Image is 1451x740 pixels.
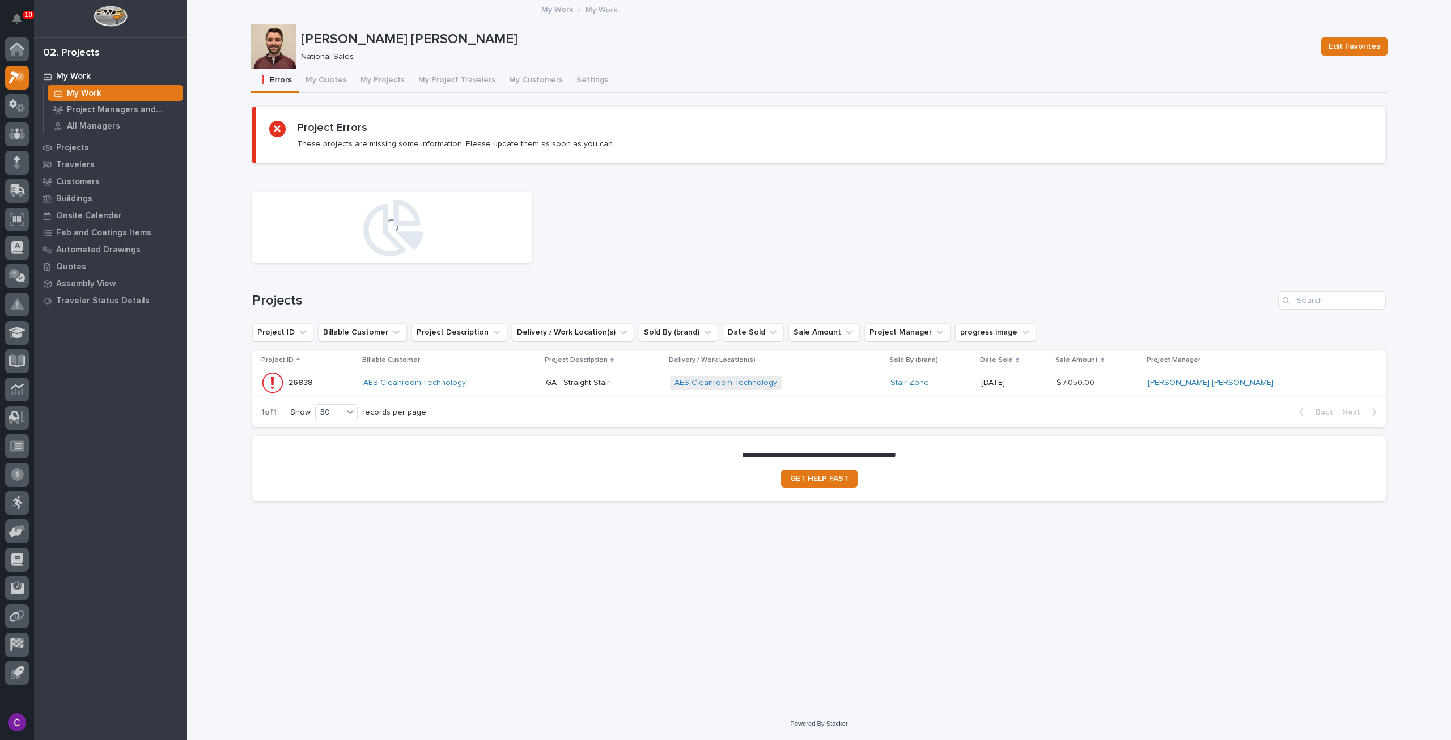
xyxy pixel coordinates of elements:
p: Project Manager [1147,354,1200,366]
a: My Work [44,85,187,101]
p: Onsite Calendar [56,211,122,221]
button: progress image [955,323,1036,341]
p: Fab and Coatings Items [56,228,151,238]
a: My Work [541,2,573,15]
button: Billable Customer [318,323,407,341]
a: AES Cleanroom Technology [674,378,777,388]
p: My Work [67,88,101,99]
p: 10 [25,11,32,19]
p: 1 of 1 [252,399,286,426]
div: 02. Projects [43,47,100,60]
p: Project Description [545,354,608,366]
p: All Managers [67,121,120,132]
a: Project Managers and Engineers [44,102,187,117]
a: Assembly View [34,275,187,292]
p: Traveler Status Details [56,296,150,306]
a: Buildings [34,190,187,207]
a: Powered By Stacker [790,720,847,727]
button: My Customers [502,69,570,93]
p: Customers [56,177,100,187]
p: Travelers [56,160,95,170]
p: Projects [56,143,89,153]
button: Sale Amount [788,323,860,341]
h2: Project Errors [297,121,367,134]
button: Back [1290,407,1338,417]
p: 26838 [288,376,315,388]
p: National Sales [301,52,1308,62]
button: My Projects [354,69,411,93]
p: Project ID [261,354,294,366]
button: My Quotes [299,69,354,93]
span: Next [1342,407,1367,417]
a: All Managers [44,118,187,134]
p: GA - Straight Stair [546,376,612,388]
tr: 2683826838 AES Cleanroom Technology GA - Straight StairGA - Straight Stair AES Cleanroom Technolo... [252,370,1386,396]
a: My Work [34,67,187,84]
h1: Projects [252,293,1274,309]
p: Show [290,408,311,417]
p: Billable Customer [362,354,420,366]
p: Sold By (brand) [889,354,938,366]
span: GET HELP FAST [790,475,848,483]
p: My Work [586,3,617,15]
button: Delivery / Work Location(s) [512,323,634,341]
button: Next [1338,407,1386,417]
a: [PERSON_NAME] [PERSON_NAME] [1148,378,1274,388]
a: Projects [34,139,187,156]
img: Workspace Logo [94,6,127,27]
p: Sale Amount [1055,354,1098,366]
div: Notifications10 [14,14,29,32]
p: [PERSON_NAME] [PERSON_NAME] [301,31,1312,48]
a: GET HELP FAST [781,470,858,488]
p: Project Managers and Engineers [67,105,179,115]
button: Edit Favorites [1321,37,1388,56]
button: Notifications [5,7,29,31]
a: Stair Zone [890,378,929,388]
a: Quotes [34,258,187,275]
span: Edit Favorites [1329,40,1380,53]
button: Project Description [411,323,507,341]
a: AES Cleanroom Technology [363,378,466,388]
p: Assembly View [56,279,116,289]
p: Date Sold [980,354,1013,366]
p: $ 7,050.00 [1057,376,1097,388]
a: Onsite Calendar [34,207,187,224]
button: ❗ Errors [251,69,299,93]
button: Project ID [252,323,313,341]
a: Travelers [34,156,187,173]
button: users-avatar [5,711,29,734]
button: Project Manager [864,323,951,341]
button: Settings [570,69,615,93]
a: Automated Drawings [34,241,187,258]
p: Delivery / Work Location(s) [669,354,756,366]
span: Back [1309,407,1333,417]
p: My Work [56,71,91,82]
button: Date Sold [723,323,784,341]
div: 30 [316,407,343,418]
a: Fab and Coatings Items [34,224,187,241]
p: records per page [362,408,426,417]
input: Search [1278,291,1386,310]
p: Automated Drawings [56,245,141,255]
p: Buildings [56,194,92,204]
button: Sold By (brand) [639,323,718,341]
button: My Project Travelers [411,69,502,93]
a: Traveler Status Details [34,292,187,309]
a: Customers [34,173,187,190]
p: Quotes [56,262,86,272]
p: These projects are missing some information. Please update them as soon as you can. [297,139,614,149]
p: [DATE] [981,378,1047,388]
